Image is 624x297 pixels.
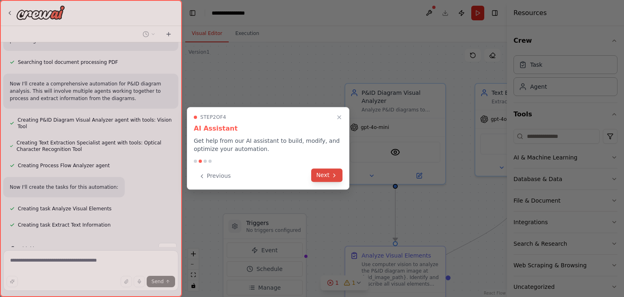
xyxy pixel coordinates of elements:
[311,168,342,182] button: Next
[187,7,198,19] button: Hide left sidebar
[194,169,236,183] button: Previous
[194,137,342,153] p: Get help from our AI assistant to build, modify, and optimize your automation.
[334,112,344,122] button: Close walkthrough
[194,124,342,133] h3: AI Assistant
[200,114,226,120] span: Step 2 of 4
